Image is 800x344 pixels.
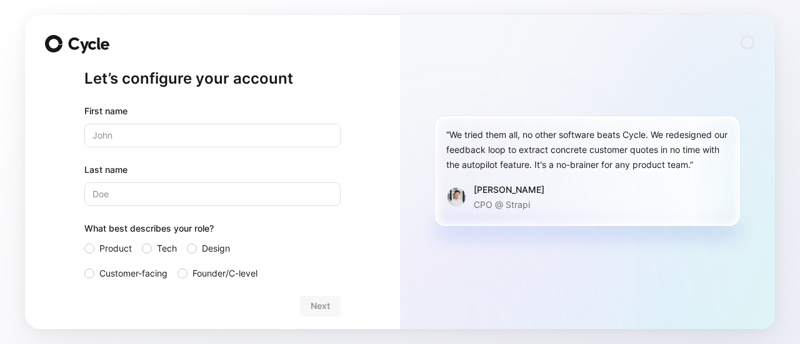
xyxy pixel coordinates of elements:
[84,162,341,177] label: Last name
[99,266,167,281] span: Customer-facing
[84,221,341,241] div: What best describes your role?
[84,104,341,119] div: First name
[474,182,544,197] div: [PERSON_NAME]
[99,241,132,256] span: Product
[446,127,729,172] div: “We tried them all, no other software beats Cycle. We redesigned our feedback loop to extract con...
[157,241,177,256] span: Tech
[202,241,230,256] span: Design
[192,266,257,281] span: Founder/C-level
[474,197,544,212] p: CPO @ Strapi
[84,124,341,147] input: John
[84,182,341,206] input: Doe
[84,69,341,89] h1: Let’s configure your account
